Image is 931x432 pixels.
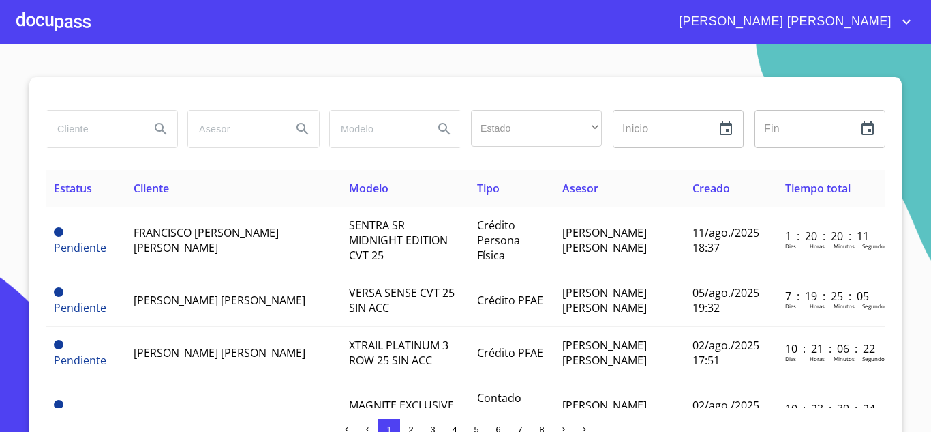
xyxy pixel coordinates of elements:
span: Pendiente [54,300,106,315]
span: MAGNITE EXCLUSIVE 1 0 LTS CVT 25 [349,398,454,428]
span: Pendiente [54,240,106,255]
span: [PERSON_NAME] [PERSON_NAME] [134,405,305,420]
span: [PERSON_NAME] [PERSON_NAME] [562,225,647,255]
p: Minutos [834,355,855,362]
span: Pendiente [54,353,106,368]
p: 1 : 20 : 20 : 11 [785,229,877,244]
div: ​ [471,110,602,147]
p: Horas [810,355,825,362]
span: Modelo [349,181,388,196]
span: [PERSON_NAME] [PERSON_NAME] [562,338,647,368]
button: Search [428,113,461,145]
span: 05/ago./2025 19:32 [692,285,759,315]
span: Pendiente [54,227,63,237]
span: [PERSON_NAME] [PERSON_NAME] [669,11,898,33]
p: Horas [810,242,825,250]
span: Crédito PFAE [477,293,543,308]
span: Crédito Persona Física [477,218,520,263]
p: Segundos [862,302,887,310]
input: search [330,111,423,147]
span: Creado [692,181,730,196]
p: Dias [785,302,796,310]
span: VERSA SENSE CVT 25 SIN ACC [349,285,455,315]
button: Search [144,113,177,145]
span: 02/ago./2025 15:18 [692,398,759,428]
span: Pendiente [54,400,63,409]
button: account of current user [669,11,915,33]
p: 10 : 21 : 06 : 22 [785,341,877,356]
span: Estatus [54,181,92,196]
span: Pendiente [54,340,63,349]
p: Segundos [862,355,887,362]
span: Tiempo total [785,181,851,196]
span: 02/ago./2025 17:51 [692,338,759,368]
p: Minutos [834,242,855,250]
input: search [188,111,281,147]
span: Tipo [477,181,500,196]
span: Pendiente [54,287,63,297]
span: SENTRA SR MIDNIGHT EDITION CVT 25 [349,218,448,263]
p: Segundos [862,242,887,250]
span: [PERSON_NAME] [PERSON_NAME] [134,345,305,360]
span: FRANCISCO [PERSON_NAME] [PERSON_NAME] [134,225,279,255]
span: XTRAIL PLATINUM 3 ROW 25 SIN ACC [349,338,448,368]
input: search [46,111,139,147]
span: Asesor [562,181,598,196]
p: Horas [810,302,825,310]
p: 7 : 19 : 25 : 05 [785,289,877,304]
p: Dias [785,242,796,250]
span: Cliente [134,181,169,196]
span: Crédito PFAE [477,345,543,360]
p: Minutos [834,302,855,310]
button: Search [286,113,319,145]
span: 11/ago./2025 18:37 [692,225,759,255]
span: [PERSON_NAME] [PERSON_NAME] [562,285,647,315]
p: 10 : 23 : 39 : 24 [785,401,877,416]
p: Dias [785,355,796,362]
span: [PERSON_NAME] [PERSON_NAME] [134,293,305,308]
span: [PERSON_NAME] [PERSON_NAME] [562,398,647,428]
